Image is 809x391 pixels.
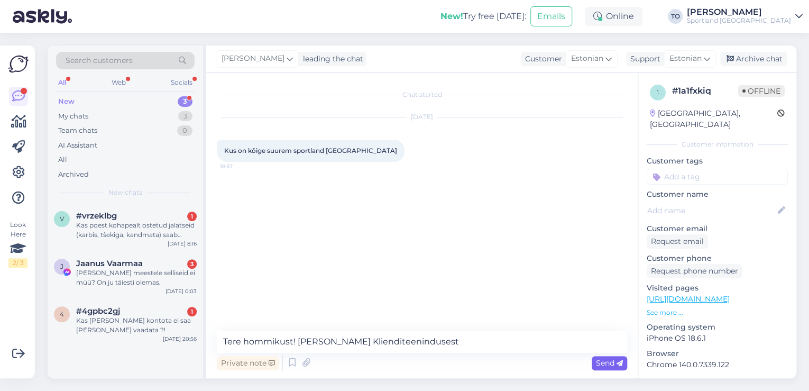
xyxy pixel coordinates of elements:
[76,316,197,335] div: Kas [PERSON_NAME] kontota ei saa [PERSON_NAME] vaadata ?!
[187,259,197,269] div: 3
[58,154,67,165] div: All
[521,53,562,65] div: Customer
[56,76,68,89] div: All
[58,96,75,107] div: New
[60,310,64,318] span: 4
[647,189,788,200] p: Customer name
[647,294,730,304] a: [URL][DOMAIN_NAME]
[220,162,260,170] span: 18:57
[440,11,463,21] b: New!
[299,53,363,65] div: leading the chat
[687,8,791,16] div: [PERSON_NAME]
[720,52,787,66] div: Archive chat
[178,111,192,122] div: 3
[8,220,27,268] div: Look Here
[163,335,197,343] div: [DATE] 20:56
[657,88,659,96] span: 1
[650,108,777,130] div: [GEOGRAPHIC_DATA], [GEOGRAPHIC_DATA]
[177,125,192,136] div: 0
[76,221,197,240] div: Kas poest kohapealt ostetud jalatseid (karbis, tŝekiga, kandmata) saab ümber vahetada?
[738,85,785,97] span: Offline
[217,112,627,122] div: [DATE]
[647,169,788,185] input: Add a tag
[647,234,708,249] div: Request email
[169,76,195,89] div: Socials
[66,55,133,66] span: Search customers
[647,333,788,344] p: iPhone OS 18.6.1
[222,53,284,65] span: [PERSON_NAME]
[217,356,279,370] div: Private note
[76,211,117,221] span: #vrzeklbg
[168,240,197,248] div: [DATE] 8:16
[647,140,788,149] div: Customer information
[672,85,738,97] div: # 1a1fxkiq
[647,359,788,370] p: Chrome 140.0.7339.122
[647,205,776,216] input: Add name
[647,322,788,333] p: Operating system
[669,53,702,65] span: Estonian
[109,76,128,89] div: Web
[647,264,742,278] div: Request phone number
[217,331,627,353] textarea: Tere hommikust! [PERSON_NAME] Klienditeenindusest
[647,348,788,359] p: Browser
[596,358,623,368] span: Send
[108,188,142,197] span: New chats
[530,6,572,26] button: Emails
[626,53,660,65] div: Support
[58,111,88,122] div: My chats
[647,223,788,234] p: Customer email
[58,140,97,151] div: AI Assistant
[187,212,197,221] div: 1
[60,215,64,223] span: v
[585,7,642,26] div: Online
[571,53,603,65] span: Estonian
[76,306,120,316] span: #4gpbc2gj
[8,54,29,74] img: Askly Logo
[224,147,397,154] span: Kus on kõige suurem sportland [GEOGRAPHIC_DATA]
[647,283,788,294] p: Visited pages
[58,169,89,180] div: Archived
[178,96,192,107] div: 3
[217,90,627,99] div: Chat started
[647,156,788,167] p: Customer tags
[687,8,803,25] a: [PERSON_NAME]Sportland [GEOGRAPHIC_DATA]
[76,259,143,268] span: Jaanus Vaarmaa
[60,262,63,270] span: J
[687,16,791,25] div: Sportland [GEOGRAPHIC_DATA]
[76,268,197,287] div: [PERSON_NAME] meestele selliseid ei müü? On ju täiesti olemas.
[647,253,788,264] p: Customer phone
[58,125,97,136] div: Team chats
[668,9,683,24] div: TO
[166,287,197,295] div: [DATE] 0:03
[8,258,27,268] div: 2 / 3
[440,10,526,23] div: Try free [DATE]:
[187,307,197,316] div: 1
[647,308,788,317] p: See more ...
